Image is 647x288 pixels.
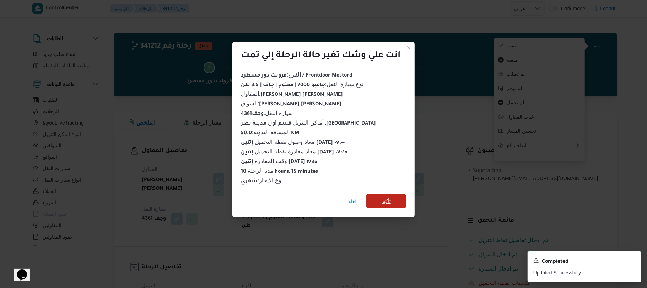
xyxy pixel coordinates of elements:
b: إثنين [DATE] ٠٧:٤٥ [241,150,347,156]
iframe: chat widget [7,260,30,281]
span: معاد مغادرة نقطة التحميل : [241,148,347,155]
span: نوع الايجار : [241,177,283,183]
span: الفرع : [241,72,352,78]
button: إلغاء [346,194,361,209]
span: وقت المغادره : [241,158,317,164]
b: [PERSON_NAME] [PERSON_NAME] [260,92,343,98]
b: وجف4361 [241,111,264,117]
b: قسم أول مدينة نصر ,[GEOGRAPHIC_DATA] [241,121,376,127]
p: Updated Successfully [533,269,636,277]
span: تأكيد [382,197,391,205]
div: انت علي وشك تغير حالة الرحلة إلي تمت [241,51,400,62]
b: جامبو 7000 | مفتوح | جاف | 3.5 طن [241,83,325,88]
span: أماكن التنزيل : [241,120,376,126]
b: إثنين [DATE] ١٧:١٥ [241,159,317,165]
b: 10 hours, 15 minutes [241,169,318,175]
button: تأكيد [366,194,406,208]
span: السواق : [241,100,341,106]
span: المسافه اليدويه : [241,129,299,135]
span: مدة الرحلة : [241,168,318,174]
b: [PERSON_NAME] [PERSON_NAME] [259,102,341,108]
b: إثنين [DATE] ٠٧:٠٠ [241,140,345,146]
button: Closes this modal window [405,43,413,52]
b: 50.0 KM [241,131,299,136]
div: Notification [533,257,636,266]
b: شهري [241,179,258,184]
span: Completed [542,258,568,266]
span: معاد وصول نقطة التحميل : [241,139,345,145]
span: المقاول : [241,91,343,97]
span: سيارة النقل : [241,110,293,116]
span: نوع سيارة النقل : [241,81,363,87]
span: إلغاء [349,197,358,206]
b: فرونت دور مسطرد / Frontdoor Mostord [241,73,352,79]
